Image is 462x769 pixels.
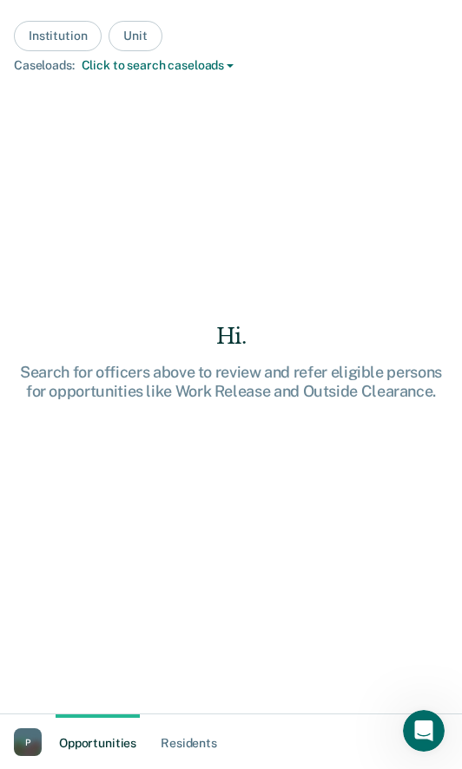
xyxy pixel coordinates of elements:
[14,728,42,756] button: P
[14,21,102,51] button: Institution
[109,21,162,51] button: Unit
[14,325,448,350] div: Hi.
[14,58,448,73] div: Caseloads:
[75,58,241,73] button: Click to search caseloads
[403,710,445,752] iframe: Intercom live chat
[14,363,448,400] div: Search for officers above to review and refer eligible persons for opportunities like Work Releas...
